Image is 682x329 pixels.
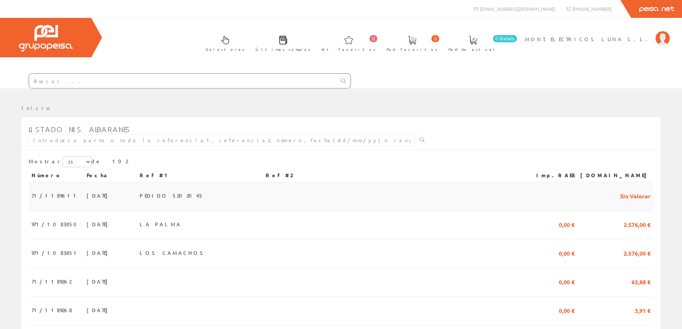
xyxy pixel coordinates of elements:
span: 0,00 € [559,218,575,230]
th: Número [29,169,84,182]
a: Últimas compras [248,30,314,56]
span: 0 [431,35,439,42]
a: MONT.ELECTRICOS LUNA S.L. [525,30,670,37]
select: Mostrar [63,156,91,167]
span: 0 línea/s [493,35,517,42]
span: Art. favoritos [321,46,376,53]
span: 71/1189262 [32,275,71,287]
span: 71/1189611 [32,189,79,202]
span: Sin Valorar [620,189,650,202]
span: Listado mis albaranes [29,125,131,134]
span: 71/1189268 [32,304,72,316]
span: 0 [369,35,377,42]
th: Fecha [84,169,137,182]
span: MONT.ELECTRICOS LUNA S.L. [525,35,652,43]
span: 0,00 € [559,275,575,287]
label: Mostrar [29,156,91,167]
span: 0,00 € [559,304,575,316]
span: [EMAIL_ADDRESS][DOMAIN_NAME] [480,6,555,12]
span: [DATE] [87,247,111,259]
span: [PHONE_NUMBER] [572,6,611,12]
span: Últimas compras [256,46,310,53]
span: 971/1083850 [32,218,81,230]
span: Selectores [206,46,245,53]
span: [DATE] [87,275,111,287]
span: [DATE] [87,189,111,202]
input: Buscar ... [29,74,337,88]
span: PEDIDO 5202045 [140,189,203,202]
input: Introduzca parte o toda la referencia1, referencia2, número, fecha(dd/mm/yy) o rango de fechas(dd... [29,134,415,146]
th: Ref #1 [137,169,263,182]
a: Selectores [199,30,248,56]
a: Inicio [21,105,52,111]
span: 3,91 € [635,304,650,316]
span: [DATE] [87,218,111,230]
th: Ref #2 [263,169,524,182]
th: Imp.RAEE [524,169,577,182]
span: 2.576,00 € [624,218,650,230]
span: Ped. favoritos [387,46,437,53]
span: 63,88 € [632,275,650,287]
div: de 102 [29,156,653,169]
img: Grupo Peisa [19,25,73,52]
span: 2.576,00 € [624,247,650,259]
span: LA PALMA [140,218,182,230]
span: 0,00 € [559,247,575,259]
span: 971/1083851 [32,247,79,259]
span: [DATE] [87,304,111,316]
th: [DOMAIN_NAME] [577,169,653,182]
span: LOS CAMACHOS [140,247,206,259]
span: Pedido actual [449,46,497,53]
